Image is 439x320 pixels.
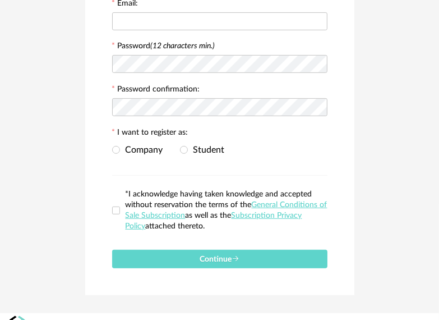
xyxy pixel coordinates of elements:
[126,190,327,230] span: *I acknowledge having taken knowledge and accepted without reservation the terms of the as well a...
[120,145,163,154] span: Company
[188,145,225,154] span: Student
[112,129,188,139] label: I want to register as:
[112,85,200,95] label: Password confirmation:
[126,212,302,230] a: Subscription Privacy Policy
[126,201,327,220] a: General Conditions of Sale Subscription
[151,42,215,50] i: (12 characters min.)
[112,250,327,268] button: Continue
[118,42,215,50] label: Password
[200,255,239,263] span: Continue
